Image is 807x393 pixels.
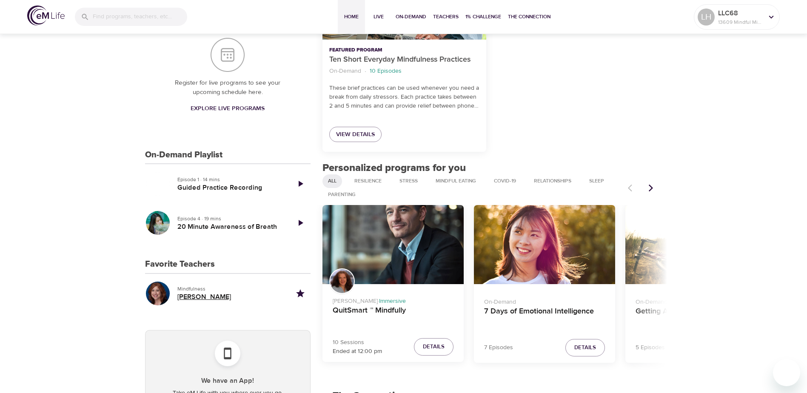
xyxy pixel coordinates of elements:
[211,38,245,72] img: Your Live Schedule
[333,306,453,326] h4: QuitSmart ™ Mindfully
[145,281,171,306] button: Profile for Elaine Smookler
[336,129,375,140] span: View Details
[145,171,171,196] button: Guided Practice Recording
[529,177,576,185] span: Relationships
[177,293,283,302] h5: [PERSON_NAME]
[177,222,283,231] h5: 20 Minute Awareness of Breath
[290,213,311,233] a: Play Episode
[642,179,660,197] button: Next items
[322,174,342,188] div: All
[333,347,382,356] p: Ended at 12:00 pm
[187,101,268,117] a: Explore Live Programs
[528,174,577,188] div: Relationships
[349,177,387,185] span: Resilience
[329,46,479,54] p: Featured Program
[93,8,187,26] input: Find programs, teachers, etc...
[349,174,387,188] div: Resilience
[718,18,763,26] p: 13609 Mindful Minutes
[484,343,513,352] p: 7 Episodes
[27,6,65,26] img: logo
[177,176,283,183] p: Episode 1 · 14 mins
[574,343,596,353] span: Details
[145,259,215,269] h3: Favorite Teachers
[465,12,501,21] span: 1% Challenge
[625,205,767,285] button: Getting Active
[333,338,382,347] p: 10 Sessions
[489,177,521,185] span: COVID-19
[508,12,550,21] span: The Connection
[341,12,362,21] span: Home
[394,174,423,188] div: Stress
[370,67,402,76] p: 10 Episodes
[396,12,426,21] span: On-Demand
[365,65,366,77] li: ·
[323,191,361,198] span: Parenting
[423,342,445,352] span: Details
[329,84,479,111] p: These brief practices can be used whenever you need a break from daily stressors. Each practice t...
[329,67,361,76] p: On-Demand
[145,210,171,236] button: 20 Minute Awareness of Breath
[177,183,283,192] h5: Guided Practice Recording
[329,65,479,77] nav: breadcrumb
[718,8,763,18] p: LLC68
[322,188,361,202] div: Parenting
[484,307,605,327] h4: 7 Days of Emotional Intelligence
[584,174,610,188] div: Sleep
[430,174,482,188] div: Mindful Eating
[329,54,479,65] p: Ten Short Everyday Mindfulness Practices
[191,103,265,114] span: Explore Live Programs
[636,343,665,352] p: 5 Episodes
[152,376,303,385] h5: We have an App!
[488,174,522,188] div: COVID-19
[565,339,605,356] button: Details
[584,177,609,185] span: Sleep
[484,294,605,307] p: On-Demand
[379,297,406,305] span: Immersive
[394,177,423,185] span: Stress
[145,150,222,160] h3: On-Demand Playlist
[329,127,382,142] a: View Details
[698,9,715,26] div: LH
[431,177,481,185] span: Mindful Eating
[177,215,283,222] p: Episode 4 · 19 mins
[433,12,459,21] span: Teachers
[177,285,283,293] p: Mindfulness
[773,359,800,386] iframe: Button to launch messaging window
[323,177,342,185] span: All
[322,162,661,174] h2: Personalized programs for you
[322,205,464,285] button: QuitSmart ™ Mindfully
[474,205,615,285] button: 7 Days of Emotional Intelligence
[290,174,311,194] a: Play Episode
[636,294,756,307] p: On-Demand
[368,12,389,21] span: Live
[636,307,756,327] h4: Getting Active
[162,78,294,97] p: Register for live programs to see your upcoming schedule here.
[333,293,453,306] p: [PERSON_NAME] ·
[414,338,453,356] button: Details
